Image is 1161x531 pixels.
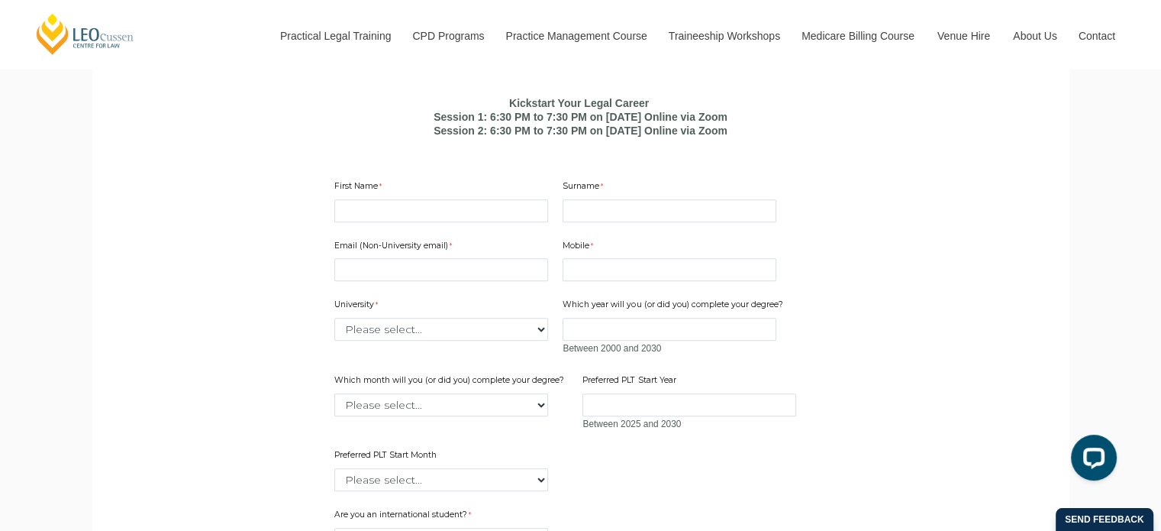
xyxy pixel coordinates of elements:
[269,3,402,69] a: Practical Legal Training
[563,199,776,222] input: Surname
[334,393,548,416] select: Which month will you (or did you) complete your degree?
[509,97,649,109] b: Kickstart Your Legal Career
[563,258,776,281] input: Mobile
[495,3,657,69] a: Practice Management Course
[434,111,727,123] b: Session 1: 6:30 PM to 7:30 PM on [DATE] Online via Zoom
[434,125,727,137] b: Session 2: 6:30 PM to 7:30 PM on [DATE] Online via Zoom
[334,468,548,491] select: Preferred PLT Start Month
[34,12,136,56] a: [PERSON_NAME] Centre for Law
[334,449,440,465] label: Preferred PLT Start Month
[563,299,786,314] label: Which year will you (or did you) complete your degree?
[582,393,796,416] input: Preferred PLT Start Year
[582,374,679,390] label: Preferred PLT Start Year
[563,318,776,341] input: Which year will you (or did you) complete your degree?
[563,343,661,354] span: Between 2000 and 2030
[401,3,494,69] a: CPD Programs
[563,240,597,255] label: Mobile
[334,318,548,341] select: University
[334,240,456,255] label: Email (Non-University email)
[926,3,1001,69] a: Venue Hire
[334,199,548,222] input: First Name
[334,258,548,281] input: Email (Non-University email)
[563,180,607,196] label: Surname
[334,299,382,314] label: University
[334,374,568,390] label: Which month will you (or did you) complete your degree?
[1067,3,1127,69] a: Contact
[334,509,487,524] label: Are you an international student?
[1059,429,1123,493] iframe: LiveChat chat widget
[1001,3,1067,69] a: About Us
[657,3,790,69] a: Traineeship Workshops
[790,3,926,69] a: Medicare Billing Course
[334,180,385,196] label: First Name
[582,419,681,429] span: Between 2025 and 2030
